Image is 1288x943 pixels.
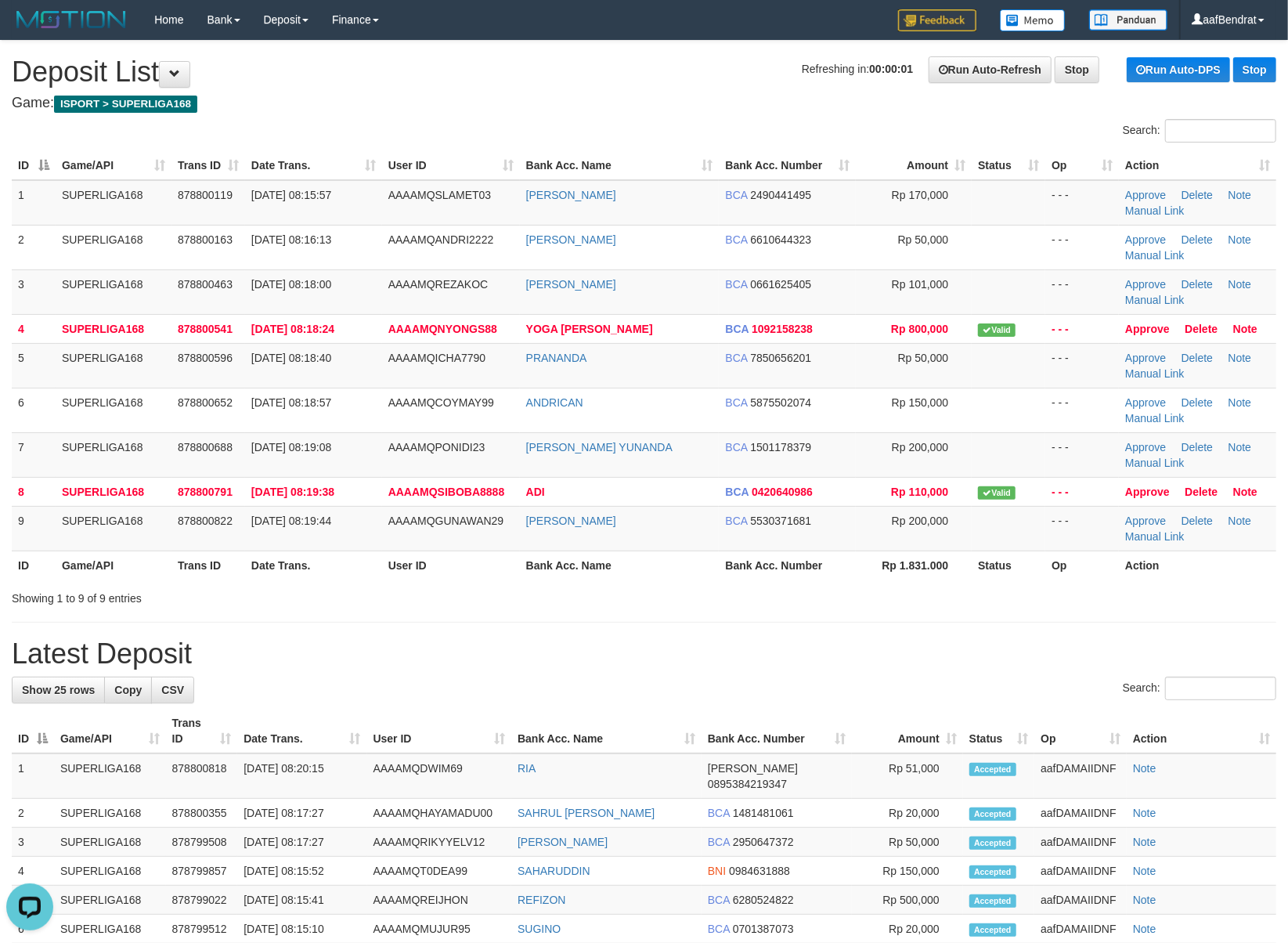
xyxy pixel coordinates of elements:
[12,56,1276,88] h1: Deposit List
[702,709,852,753] th: Bank Acc. Number: activate to sort column ascending
[518,865,590,877] a: SAHARUDDIN
[1228,352,1252,364] a: Note
[725,396,747,409] span: BCA
[708,894,730,906] span: BCA
[1133,836,1156,848] a: Note
[725,233,747,246] span: BCA
[388,486,505,498] span: AAAAMQSIBOBA8888
[1133,865,1156,877] a: Note
[729,865,790,877] span: Copy 0984631888 to clipboard
[719,551,856,580] th: Bank Acc. Number
[54,886,166,915] td: SUPERLIGA168
[1182,396,1213,409] a: Delete
[1125,441,1166,453] a: Approve
[518,836,608,848] a: [PERSON_NAME]
[104,677,152,703] a: Copy
[750,189,811,201] span: Copy 2490441495 to clipboard
[114,684,142,696] span: Copy
[892,278,948,291] span: Rp 101,000
[56,388,171,432] td: SUPERLIGA168
[1123,119,1276,143] label: Search:
[388,352,486,364] span: AAAAMQICHA7790
[245,551,382,580] th: Date Trans.
[388,189,492,201] span: AAAAMQSLAMET03
[251,233,331,246] span: [DATE] 08:16:13
[802,63,913,75] span: Refreshing in:
[725,189,747,201] span: BCA
[178,515,233,527] span: 878800822
[1182,233,1213,246] a: Delete
[708,762,798,775] span: [PERSON_NAME]
[1045,388,1119,432] td: - - -
[388,515,504,527] span: AAAAMQGUNAWAN29
[388,278,489,291] span: AAAAMQREZAKOC
[54,857,166,886] td: SUPERLIGA168
[719,151,856,180] th: Bank Acc. Number: activate to sort column ascending
[178,323,233,335] span: 878800541
[56,551,171,580] th: Game/API
[969,894,1016,908] span: Accepted
[251,189,331,201] span: [DATE] 08:15:57
[178,233,233,246] span: 878800163
[367,828,512,857] td: AAAAMQRIKYYELV12
[12,857,54,886] td: 4
[1125,189,1166,201] a: Approve
[251,278,331,291] span: [DATE] 08:18:00
[969,808,1016,821] span: Accepted
[12,506,56,551] td: 9
[752,486,813,498] span: Copy 0420640986 to clipboard
[388,233,494,246] span: AAAAMQANDRI2222
[1233,323,1257,335] a: Note
[526,352,587,364] a: PRANANDA
[54,96,197,113] span: ISPORT > SUPERLIGA168
[166,828,238,857] td: 878799508
[969,763,1016,776] span: Accepted
[852,799,963,828] td: Rp 20,000
[898,9,976,31] img: Feedback.jpg
[929,56,1052,83] a: Run Auto-Refresh
[54,828,166,857] td: SUPERLIGA168
[1045,269,1119,314] td: - - -
[178,278,233,291] span: 878800463
[1228,278,1252,291] a: Note
[750,352,811,364] span: Copy 7850656201 to clipboard
[1034,828,1127,857] td: aafDAMAIIDNF
[892,396,948,409] span: Rp 150,000
[1125,233,1166,246] a: Approve
[750,441,811,453] span: Copy 1501178379 to clipboard
[367,857,512,886] td: AAAAMQT0DEA99
[1123,677,1276,700] label: Search:
[151,677,194,703] a: CSV
[856,551,972,580] th: Rp 1.831.000
[251,515,331,527] span: [DATE] 08:19:44
[852,709,963,753] th: Amount: activate to sort column ascending
[367,709,512,753] th: User ID: activate to sort column ascending
[750,515,811,527] span: Copy 5530371681 to clipboard
[12,314,56,343] td: 4
[1165,119,1276,143] input: Search:
[1034,709,1127,753] th: Op: activate to sort column ascending
[56,506,171,551] td: SUPERLIGA168
[237,886,366,915] td: [DATE] 08:15:41
[12,799,54,828] td: 2
[511,709,702,753] th: Bank Acc. Name: activate to sort column ascending
[1182,515,1213,527] a: Delete
[526,486,545,498] a: ADI
[1233,486,1257,498] a: Note
[12,477,56,506] td: 8
[382,151,520,180] th: User ID: activate to sort column ascending
[1034,799,1127,828] td: aafDAMAIIDNF
[526,233,616,246] a: [PERSON_NAME]
[12,180,56,226] td: 1
[752,323,813,335] span: Copy 1092158238 to clipboard
[725,441,747,453] span: BCA
[852,857,963,886] td: Rp 150,000
[1045,551,1119,580] th: Op
[1233,57,1276,82] a: Stop
[388,396,494,409] span: AAAAMQCOYMAY99
[969,923,1016,937] span: Accepted
[178,486,233,498] span: 878800791
[725,515,747,527] span: BCA
[978,323,1016,337] span: Valid transaction
[725,278,747,291] span: BCA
